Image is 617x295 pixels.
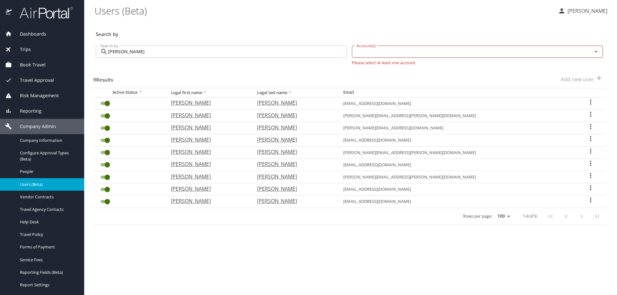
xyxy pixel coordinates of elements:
[338,171,576,183] td: [PERSON_NAME][EMAIL_ADDRESS][PERSON_NAME][DOMAIN_NAME]
[257,136,330,143] p: [PERSON_NAME]
[171,173,244,180] p: [PERSON_NAME]
[338,110,576,122] td: [PERSON_NAME][EMAIL_ADDRESS][PERSON_NAME][DOMAIN_NAME]
[352,59,603,65] p: Please select at least one account
[257,99,330,107] p: [PERSON_NAME]
[257,185,330,193] p: [PERSON_NAME]
[20,206,76,213] span: Travel Agency Contacts
[94,1,553,21] h1: Users (Beta)
[12,61,46,68] span: Book Travel
[252,88,338,97] th: Legal last name
[338,122,576,134] td: [PERSON_NAME][EMAIL_ADDRESS][DOMAIN_NAME]
[171,124,244,131] p: [PERSON_NAME]
[138,90,144,96] button: sort
[93,88,166,97] th: Active Status
[463,214,492,218] p: Rows per page:
[257,111,330,119] p: [PERSON_NAME]
[555,5,610,17] button: [PERSON_NAME]
[20,244,76,250] span: Forms of Payment
[287,90,294,96] button: sort
[338,159,576,171] td: [EMAIL_ADDRESS][DOMAIN_NAME]
[257,148,330,156] p: [PERSON_NAME]
[338,195,576,208] td: [EMAIL_ADDRESS][DOMAIN_NAME]
[171,197,244,205] p: [PERSON_NAME]
[338,134,576,146] td: [EMAIL_ADDRESS][DOMAIN_NAME]
[12,123,56,130] span: Company Admin
[257,160,330,168] p: [PERSON_NAME]
[166,88,252,97] th: Legal first name
[338,97,576,109] td: [EMAIL_ADDRESS][DOMAIN_NAME]
[171,99,244,107] p: [PERSON_NAME]
[20,231,76,238] span: Travel Policy
[171,136,244,143] p: [PERSON_NAME]
[592,47,601,56] button: Open
[20,269,76,275] span: Reporting Fields (Beta)
[20,181,76,187] span: Users (Beta)
[93,88,605,225] table: User Search Table
[171,148,244,156] p: [PERSON_NAME]
[13,6,73,19] img: airportal-logo.png
[171,111,244,119] p: [PERSON_NAME]
[257,124,330,131] p: [PERSON_NAME]
[257,197,330,205] p: [PERSON_NAME]
[108,46,347,58] input: Search by name or email
[12,92,59,99] span: Risk Management
[202,90,209,96] button: sort
[171,185,244,193] p: [PERSON_NAME]
[523,214,537,218] p: 1-9 of 9
[338,183,576,195] td: [EMAIL_ADDRESS][DOMAIN_NAME]
[20,150,76,162] span: Configure Approval Types (Beta)
[12,77,54,84] span: Travel Approval
[12,108,41,115] span: Reporting
[20,219,76,225] span: Help Desk
[257,173,330,180] p: [PERSON_NAME]
[20,169,76,175] span: People
[20,257,76,263] span: Service Fees
[338,146,576,159] td: [PERSON_NAME][EMAIL_ADDRESS][PERSON_NAME][DOMAIN_NAME]
[171,160,244,168] p: [PERSON_NAME]
[12,30,46,38] span: Dashboards
[20,194,76,200] span: Vendor Contracts
[96,27,603,38] h3: Search by
[20,282,76,288] span: Report Settings
[20,137,76,143] span: Company Information
[566,7,607,15] p: [PERSON_NAME]
[12,46,31,53] span: Trips
[338,88,576,97] th: Email
[93,72,113,83] h3: 9 Results
[495,211,513,221] select: rows per page
[6,6,13,19] img: icon-airportal.png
